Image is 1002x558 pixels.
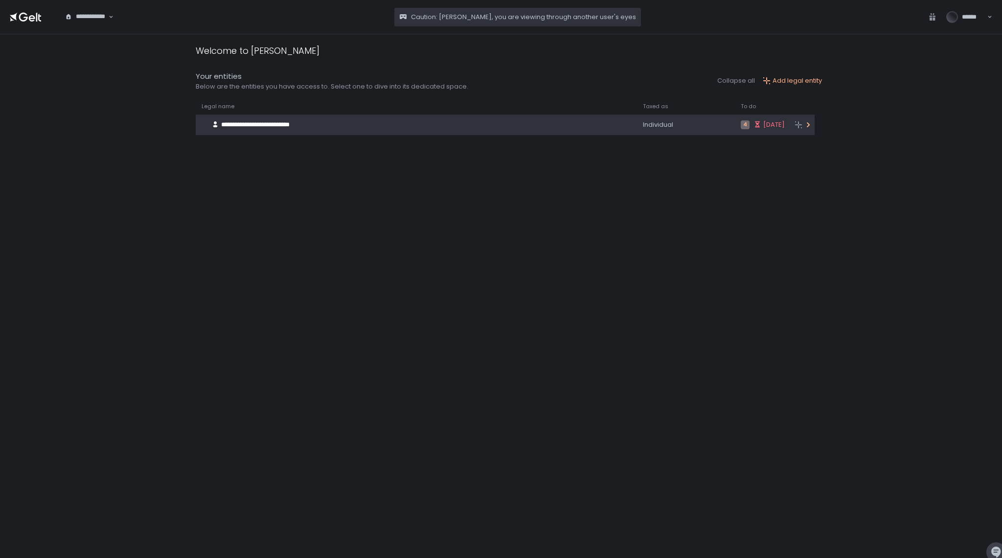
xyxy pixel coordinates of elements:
div: Search for option [59,7,114,27]
span: [DATE] [763,120,785,129]
input: Search for option [65,21,108,31]
div: Below are the entities you have access to. Select one to dive into its dedicated space. [196,82,468,91]
span: 4 [741,120,750,129]
span: Caution: [PERSON_NAME], you are viewing through another user's eyes [411,13,636,22]
span: Taxed as [643,103,668,110]
span: Legal name [202,103,234,110]
div: Individual [643,120,729,129]
button: Collapse all [717,76,755,85]
div: Welcome to [PERSON_NAME] [196,44,319,57]
span: To do [741,103,756,110]
button: Add legal entity [763,76,822,85]
div: Your entities [196,71,468,82]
